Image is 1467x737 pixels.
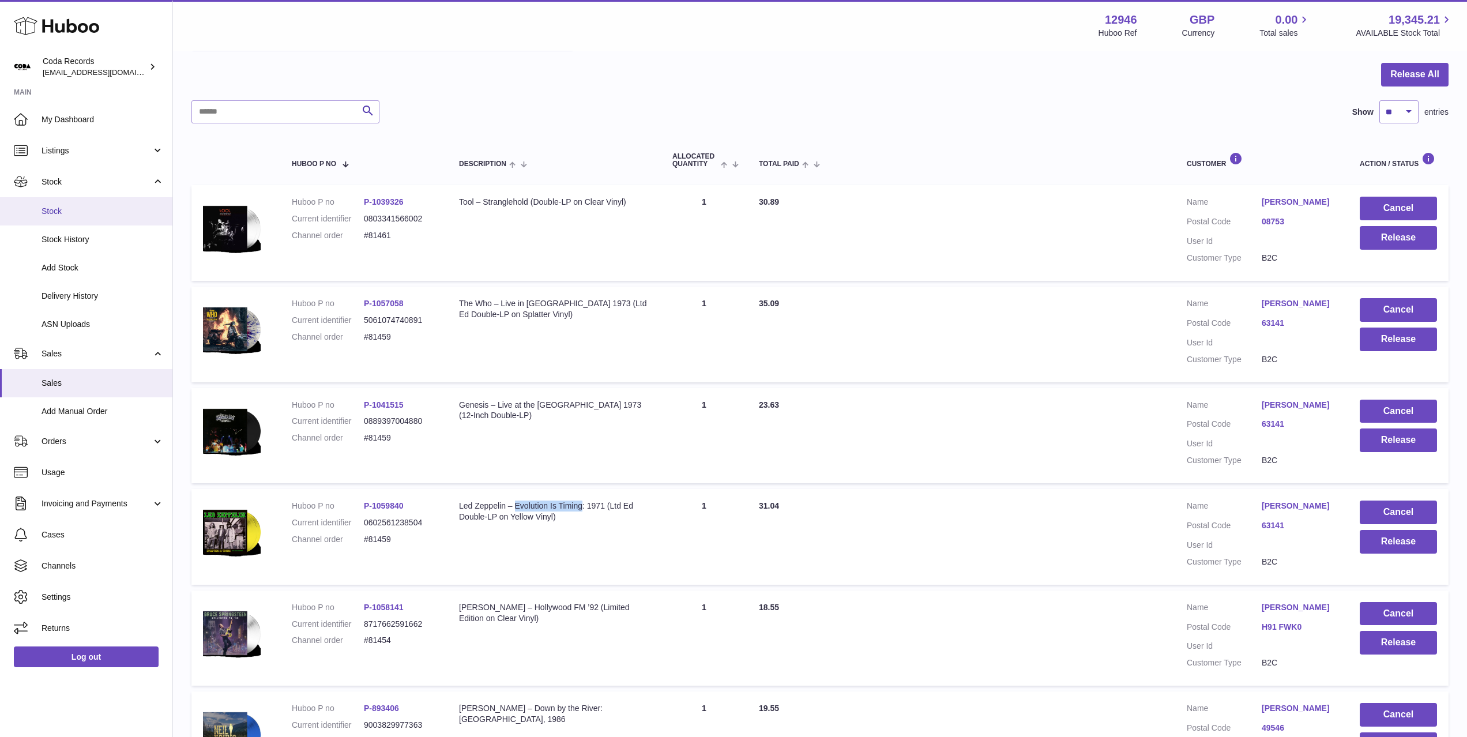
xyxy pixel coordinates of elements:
span: Description [459,160,506,168]
a: Log out [14,646,159,667]
dt: Channel order [292,332,364,343]
dt: User Id [1187,540,1262,551]
div: Led Zeppelin – Evolution Is Timing: 1971 (Ltd Ed Double-LP on Yellow Vinyl) [459,501,649,522]
div: The Who – Live in [GEOGRAPHIC_DATA] 1973 (Ltd Ed Double-LP on Splatter Vinyl) [459,298,649,320]
span: Total sales [1259,28,1311,39]
dd: B2C [1262,455,1337,466]
button: Cancel [1360,602,1437,626]
a: 49546 [1262,723,1337,734]
dt: Current identifier [292,213,364,224]
div: Huboo Ref [1099,28,1137,39]
a: [PERSON_NAME] [1262,298,1337,309]
dd: 5061074740891 [364,315,436,326]
dt: Name [1187,197,1262,210]
button: Release [1360,428,1437,452]
a: 63141 [1262,520,1337,531]
span: AVAILABLE Stock Total [1356,28,1453,39]
span: Usage [42,467,164,478]
a: [PERSON_NAME] [1262,703,1337,714]
dt: Huboo P no [292,501,364,512]
dd: #81459 [364,534,436,545]
dt: Postal Code [1187,216,1262,230]
dt: Customer Type [1187,556,1262,567]
span: ALLOCATED Quantity [672,153,718,168]
dt: Current identifier [292,315,364,326]
a: [PERSON_NAME] [1262,197,1337,208]
dd: B2C [1262,556,1337,567]
dt: Postal Code [1187,318,1262,332]
dd: #81454 [364,635,436,646]
dt: Postal Code [1187,419,1262,433]
div: Coda Records [43,56,146,78]
a: 63141 [1262,318,1337,329]
span: ASN Uploads [42,319,164,330]
dd: B2C [1262,657,1337,668]
button: Cancel [1360,501,1437,524]
span: Stock [42,176,152,187]
dd: 9003829977363 [364,720,436,731]
dt: Channel order [292,433,364,443]
button: Release [1360,631,1437,655]
div: Tool – Stranglehold (Double-LP on Clear Vinyl) [459,197,649,208]
dt: Customer Type [1187,657,1262,668]
span: 30.89 [759,197,779,206]
a: P-893406 [364,704,399,713]
button: Cancel [1360,197,1437,220]
td: 1 [661,489,747,585]
span: Stock [42,206,164,217]
dt: Huboo P no [292,703,364,714]
dt: Postal Code [1187,520,1262,534]
dt: Customer Type [1187,455,1262,466]
button: Release [1360,530,1437,554]
dd: #81461 [364,230,436,241]
span: Channels [42,561,164,571]
button: Release [1360,328,1437,351]
dt: Current identifier [292,517,364,528]
span: Add Stock [42,262,164,273]
dt: Customer Type [1187,253,1262,264]
a: [PERSON_NAME] [1262,602,1337,613]
label: Show [1352,107,1374,118]
span: Total paid [759,160,799,168]
span: 23.63 [759,400,779,409]
dd: B2C [1262,253,1337,264]
button: Cancel [1360,298,1437,322]
div: [PERSON_NAME] – Down by the River: [GEOGRAPHIC_DATA], 1986 [459,703,649,725]
span: [EMAIL_ADDRESS][DOMAIN_NAME] [43,67,170,77]
span: entries [1424,107,1449,118]
dt: Name [1187,602,1262,616]
dt: Channel order [292,230,364,241]
button: Release All [1381,63,1449,87]
a: [PERSON_NAME] [1262,501,1337,512]
div: Customer [1187,152,1337,168]
span: Returns [42,623,164,634]
dt: Huboo P no [292,400,364,411]
a: 19,345.21 AVAILABLE Stock Total [1356,12,1453,39]
dt: Name [1187,298,1262,312]
span: 0.00 [1276,12,1298,28]
div: Genesis – Live at the [GEOGRAPHIC_DATA] 1973 (12-Inch Double-LP) [459,400,649,422]
div: Action / Status [1360,152,1437,168]
span: Sales [42,378,164,389]
td: 1 [661,185,747,281]
dd: #81459 [364,332,436,343]
strong: 12946 [1105,12,1137,28]
a: P-1059840 [364,501,404,510]
span: Stock History [42,234,164,245]
img: 129461744373334.png [203,400,261,462]
dt: Huboo P no [292,197,364,208]
dt: User Id [1187,337,1262,348]
dd: B2C [1262,354,1337,365]
td: 1 [661,591,747,686]
span: Huboo P no [292,160,336,168]
img: 1757953447.png [203,602,261,664]
dt: User Id [1187,641,1262,652]
button: Cancel [1360,400,1437,423]
a: P-1041515 [364,400,404,409]
span: My Dashboard [42,114,164,125]
a: 0.00 Total sales [1259,12,1311,39]
img: 1756976532.png [203,298,261,360]
span: Orders [42,436,152,447]
dt: Postal Code [1187,723,1262,736]
a: 63141 [1262,419,1337,430]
